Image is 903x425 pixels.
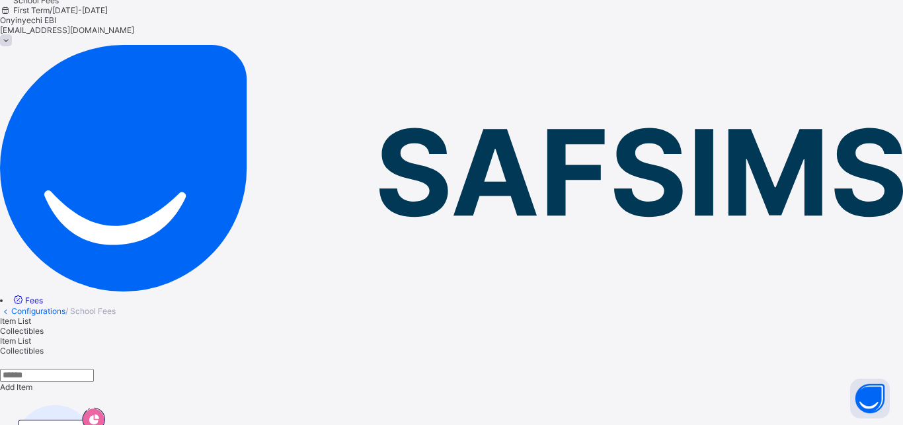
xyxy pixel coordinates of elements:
span: / School Fees [65,306,116,316]
button: Open asap [850,379,890,418]
a: Fees [11,295,43,305]
a: Configurations [11,306,65,316]
span: Fees [25,295,43,305]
